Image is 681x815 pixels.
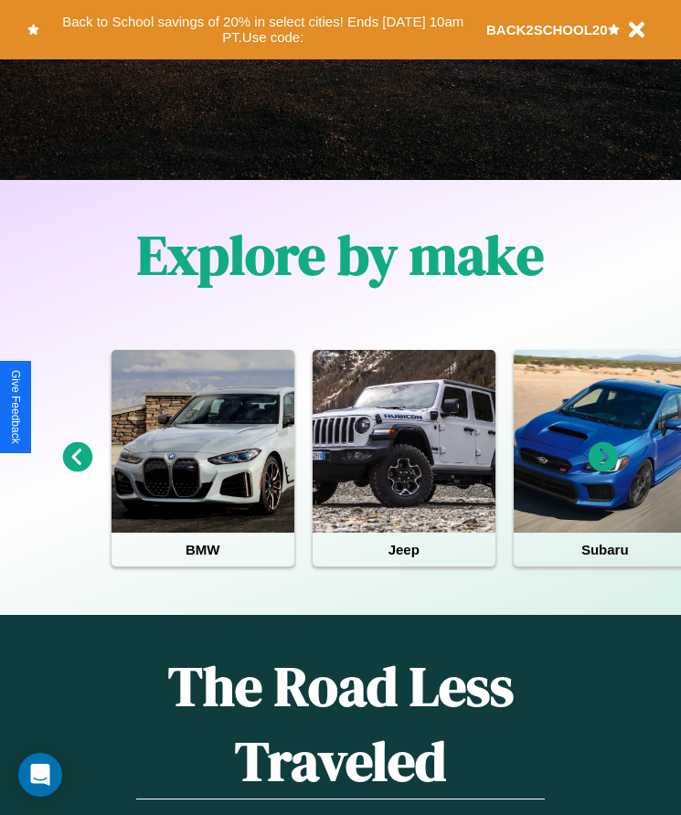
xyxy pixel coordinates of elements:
h1: Explore by make [137,217,544,292]
h4: BMW [112,533,294,566]
h1: The Road Less Traveled [136,649,545,799]
div: Give Feedback [9,370,22,444]
h4: Jeep [313,533,495,566]
b: BACK2SCHOOL20 [486,22,608,37]
button: Back to School savings of 20% in select cities! Ends [DATE] 10am PT.Use code: [39,9,486,50]
div: Open Intercom Messenger [18,753,62,797]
